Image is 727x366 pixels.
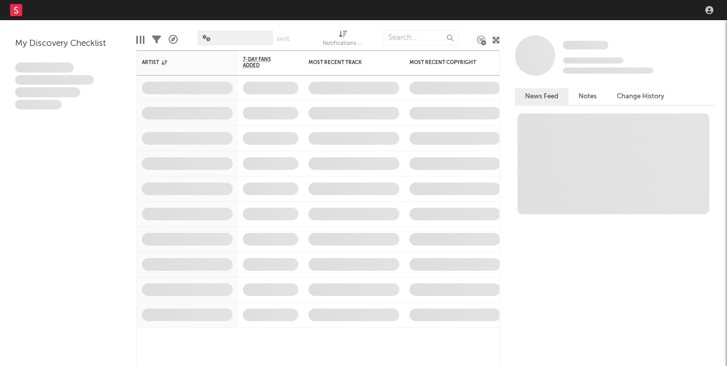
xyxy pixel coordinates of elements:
[409,59,485,66] div: Most Recent Copyright
[568,88,607,105] button: Notes
[563,40,608,50] a: Some Artist
[323,25,363,54] div: Notifications (Artist)
[563,41,608,49] span: Some Artist
[383,30,458,45] input: Search...
[277,36,290,42] button: Save
[15,38,121,50] div: My Discovery Checklist
[243,56,283,69] span: 7-Day Fans Added
[515,88,568,105] button: News Feed
[15,63,74,73] span: Lorem ipsum dolor
[563,68,653,74] span: 0 fans last week
[142,59,218,66] div: Artist
[136,25,144,54] div: Edit Columns
[15,87,80,97] span: Praesent ac interdum
[563,57,624,64] span: Tracking Since: [DATE]
[15,75,94,85] span: Integer aliquet in purus et
[152,25,161,54] div: Filters
[15,100,62,110] span: Aliquam viverra
[607,88,674,105] button: Change History
[323,38,363,50] div: Notifications (Artist)
[308,59,384,66] div: Most Recent Track
[169,25,178,54] div: A&R Pipeline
